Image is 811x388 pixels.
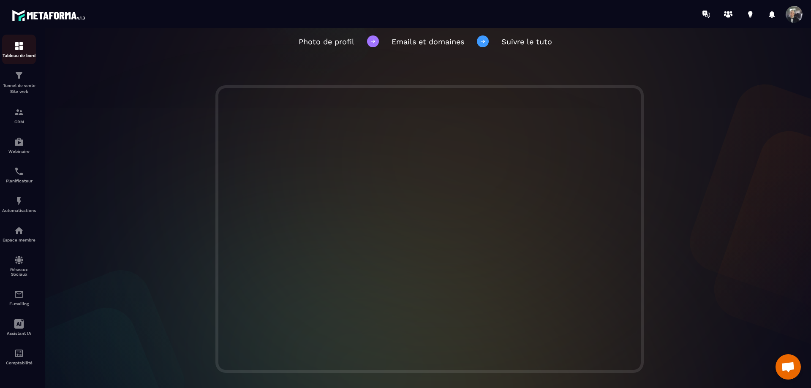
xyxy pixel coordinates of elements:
a: social-networksocial-networkRéseaux Sociaux [2,249,36,283]
img: scheduler [14,166,24,176]
p: Comptabilité [2,361,36,365]
a: schedulerschedulerPlanificateur [2,160,36,190]
p: Webinaire [2,149,36,154]
a: accountantaccountantComptabilité [2,342,36,372]
a: automationsautomationsAutomatisations [2,190,36,219]
img: social-network [14,255,24,265]
img: formation [14,71,24,81]
span: Photo de profil [299,37,354,46]
p: Réseaux Sociaux [2,267,36,277]
img: accountant [14,348,24,358]
div: Ouvrir le chat [776,354,801,380]
p: Tableau de bord [2,53,36,58]
img: email [14,289,24,299]
img: formation [14,107,24,117]
p: Tunnel de vente Site web [2,83,36,95]
a: formationformationTunnel de vente Site web [2,64,36,101]
a: automationsautomationsEspace membre [2,219,36,249]
img: automations [14,137,24,147]
img: automations [14,225,24,236]
p: CRM [2,119,36,124]
img: logo [12,8,88,23]
a: automationsautomationsWebinaire [2,130,36,160]
p: E-mailing [2,301,36,306]
a: Assistant IA [2,312,36,342]
span: Emails et domaines [392,37,464,46]
a: formationformationCRM [2,101,36,130]
a: emailemailE-mailing [2,283,36,312]
span: Suivre le tuto [501,37,552,46]
p: Automatisations [2,208,36,213]
p: Planificateur [2,179,36,183]
p: Assistant IA [2,331,36,336]
a: formationformationTableau de bord [2,35,36,64]
img: automations [14,196,24,206]
p: Espace membre [2,238,36,242]
img: formation [14,41,24,51]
